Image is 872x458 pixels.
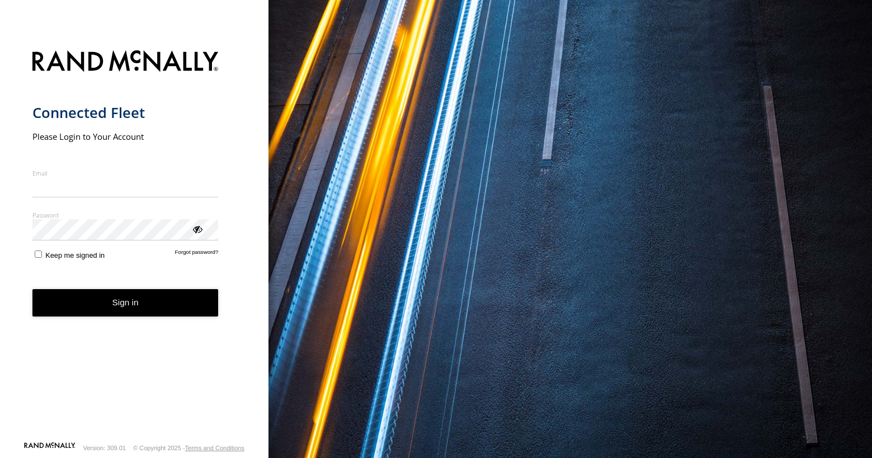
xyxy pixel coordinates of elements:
[185,445,244,451] a: Terms and Conditions
[175,249,219,259] a: Forgot password?
[32,44,237,441] form: main
[32,211,219,219] label: Password
[32,169,219,177] label: Email
[32,103,219,122] h1: Connected Fleet
[35,251,42,258] input: Keep me signed in
[32,289,219,317] button: Sign in
[32,131,219,142] h2: Please Login to Your Account
[83,445,126,451] div: Version: 309.01
[45,251,105,259] span: Keep me signed in
[133,445,244,451] div: © Copyright 2025 -
[32,48,219,77] img: Rand McNally
[24,442,76,454] a: Visit our Website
